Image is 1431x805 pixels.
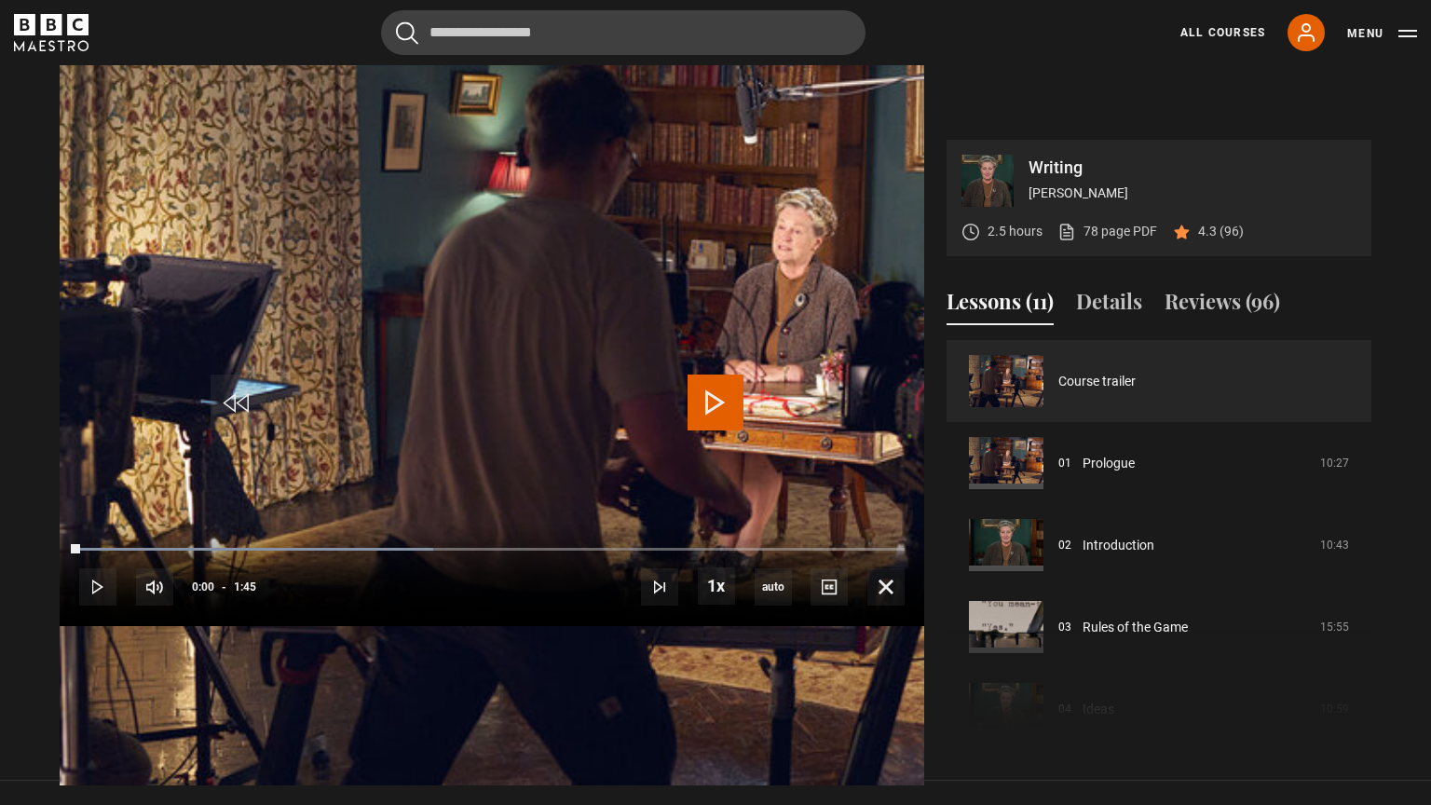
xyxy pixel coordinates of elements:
[947,286,1054,325] button: Lessons (11)
[381,10,865,55] input: Search
[1180,24,1265,41] a: All Courses
[755,568,792,606] div: Current quality: 720p
[1058,372,1136,391] a: Course trailer
[14,14,89,51] svg: BBC Maestro
[988,222,1043,241] p: 2.5 hours
[1083,618,1188,637] a: Rules of the Game
[755,568,792,606] span: auto
[79,548,905,552] div: Progress Bar
[698,567,735,605] button: Playback Rate
[1029,184,1356,203] p: [PERSON_NAME]
[811,568,848,606] button: Captions
[1057,222,1157,241] a: 78 page PDF
[136,568,173,606] button: Mute
[1347,24,1417,43] button: Toggle navigation
[79,568,116,606] button: Play
[396,21,418,45] button: Submit the search query
[60,140,924,626] video-js: Video Player
[1198,222,1244,241] p: 4.3 (96)
[1165,286,1280,325] button: Reviews (96)
[641,568,678,606] button: Next Lesson
[1083,454,1135,473] a: Prologue
[192,570,214,604] span: 0:00
[867,568,905,606] button: Fullscreen
[1029,159,1356,176] p: Writing
[222,580,226,594] span: -
[1076,286,1142,325] button: Details
[234,570,256,604] span: 1:45
[1083,536,1154,555] a: Introduction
